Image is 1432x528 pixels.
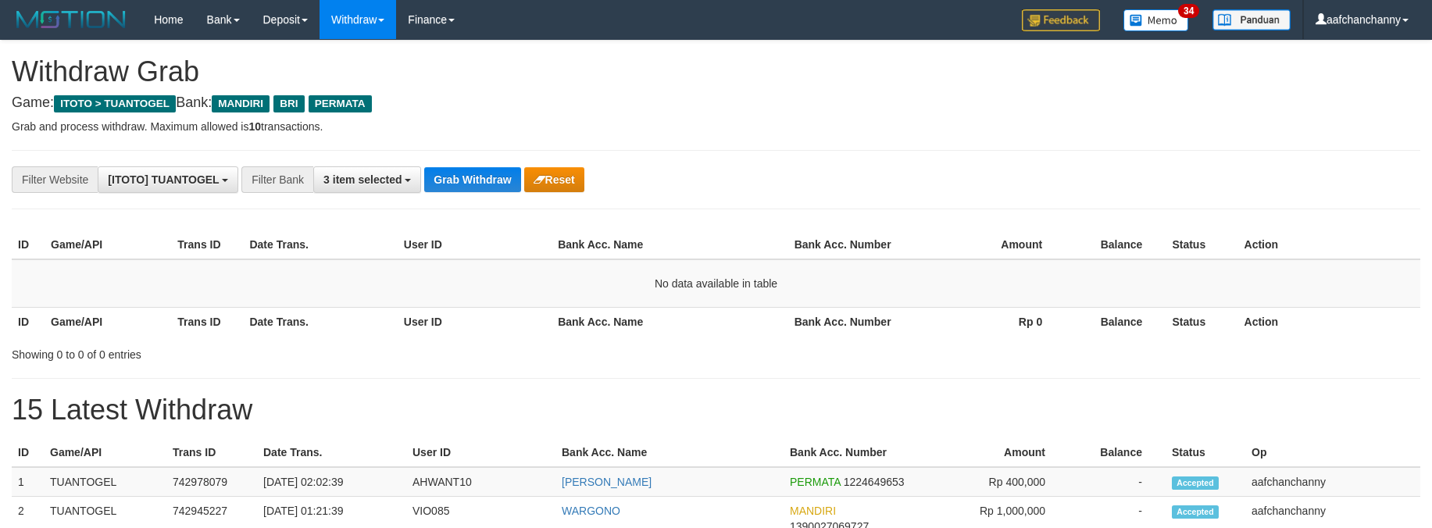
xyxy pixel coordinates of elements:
span: Accepted [1172,476,1219,490]
button: [ITOTO] TUANTOGEL [98,166,238,193]
th: Bank Acc. Name [552,307,788,336]
td: 1 [12,467,44,497]
td: AHWANT10 [406,467,555,497]
th: ID [12,438,44,467]
th: Bank Acc. Name [552,230,788,259]
strong: 10 [248,120,261,133]
img: Button%20Memo.svg [1123,9,1189,31]
td: 742978079 [166,467,257,497]
th: Game/API [45,307,171,336]
button: Grab Withdraw [424,167,520,192]
th: Trans ID [171,230,243,259]
th: Game/API [45,230,171,259]
div: Showing 0 to 0 of 0 entries [12,341,585,362]
th: Date Trans. [257,438,406,467]
span: PERMATA [309,95,372,112]
td: - [1069,467,1166,497]
button: 3 item selected [313,166,421,193]
th: ID [12,307,45,336]
span: PERMATA [790,476,841,488]
td: [DATE] 02:02:39 [257,467,406,497]
a: WARGONO [562,505,620,517]
th: Balance [1069,438,1166,467]
th: Bank Acc. Number [784,438,923,467]
th: Rp 0 [915,307,1066,336]
th: ID [12,230,45,259]
td: aafchanchanny [1245,467,1420,497]
span: 3 item selected [323,173,402,186]
h1: 15 Latest Withdraw [12,394,1420,426]
span: Accepted [1172,505,1219,519]
th: Trans ID [166,438,257,467]
div: Filter Bank [241,166,313,193]
th: Status [1166,230,1237,259]
th: Game/API [44,438,166,467]
span: BRI [273,95,304,112]
th: Bank Acc. Number [788,307,915,336]
span: 34 [1178,4,1199,18]
span: [ITOTO] TUANTOGEL [108,173,219,186]
span: Copy 1224649653 to clipboard [844,476,905,488]
th: Bank Acc. Name [555,438,784,467]
img: Feedback.jpg [1022,9,1100,31]
th: Bank Acc. Number [788,230,915,259]
h4: Game: Bank: [12,95,1420,111]
th: Amount [923,438,1069,467]
td: Rp 400,000 [923,467,1069,497]
th: Amount [915,230,1066,259]
th: Date Trans. [243,307,397,336]
th: Action [1238,307,1420,336]
a: [PERSON_NAME] [562,476,652,488]
span: MANDIRI [790,505,836,517]
th: Status [1166,307,1237,336]
img: panduan.png [1212,9,1291,30]
th: Trans ID [171,307,243,336]
td: TUANTOGEL [44,467,166,497]
th: Op [1245,438,1420,467]
span: ITOTO > TUANTOGEL [54,95,176,112]
th: Date Trans. [243,230,397,259]
th: Status [1166,438,1245,467]
th: User ID [398,307,552,336]
div: Filter Website [12,166,98,193]
span: MANDIRI [212,95,270,112]
th: User ID [398,230,552,259]
td: No data available in table [12,259,1420,308]
th: Action [1238,230,1420,259]
img: MOTION_logo.png [12,8,130,31]
button: Reset [524,167,584,192]
p: Grab and process withdraw. Maximum allowed is transactions. [12,119,1420,134]
th: Balance [1066,230,1166,259]
th: Balance [1066,307,1166,336]
th: User ID [406,438,555,467]
h1: Withdraw Grab [12,56,1420,87]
